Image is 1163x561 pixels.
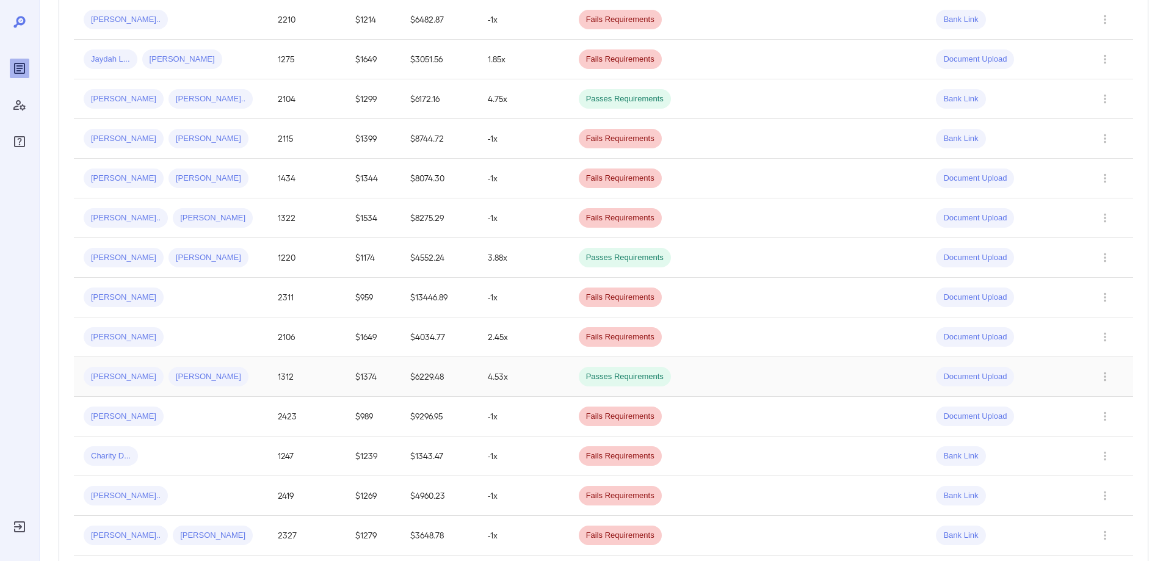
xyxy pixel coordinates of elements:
span: Document Upload [936,212,1014,224]
span: [PERSON_NAME].. [84,212,168,224]
span: Bank Link [936,490,985,502]
span: [PERSON_NAME].. [84,14,168,26]
span: [PERSON_NAME].. [84,490,168,502]
span: Passes Requirements [579,93,671,105]
button: Row Actions [1095,446,1115,466]
span: Fails Requirements [579,490,662,502]
td: $1399 [346,119,400,159]
td: 2.45x [478,317,569,357]
td: $4034.77 [400,317,478,357]
span: Fails Requirements [579,451,662,462]
span: Fails Requirements [579,331,662,343]
span: Fails Requirements [579,173,662,184]
td: $1299 [346,79,400,119]
div: Reports [10,59,29,78]
div: FAQ [10,132,29,151]
span: Passes Requirements [579,252,671,264]
span: Document Upload [936,54,1014,65]
button: Row Actions [1095,129,1115,148]
span: Fails Requirements [579,411,662,422]
span: [PERSON_NAME] [168,133,248,145]
td: 4.75x [478,79,569,119]
td: $1239 [346,436,400,476]
td: $1174 [346,238,400,278]
td: -1x [478,397,569,436]
span: [PERSON_NAME] [84,292,164,303]
span: [PERSON_NAME] [84,173,164,184]
span: [PERSON_NAME] [168,371,248,383]
td: $1279 [346,516,400,556]
span: Fails Requirements [579,530,662,541]
td: $6172.16 [400,79,478,119]
td: 2423 [268,397,346,436]
td: -1x [478,198,569,238]
td: 1434 [268,159,346,198]
span: Charity D... [84,451,138,462]
td: 1322 [268,198,346,238]
td: 1220 [268,238,346,278]
button: Row Actions [1095,208,1115,228]
td: 2327 [268,516,346,556]
span: Document Upload [936,252,1014,264]
span: [PERSON_NAME] [84,411,164,422]
td: 2419 [268,476,346,516]
td: 2115 [268,119,346,159]
td: $3051.56 [400,40,478,79]
button: Row Actions [1095,10,1115,29]
td: $1269 [346,476,400,516]
span: [PERSON_NAME] [84,331,164,343]
td: $4552.24 [400,238,478,278]
span: [PERSON_NAME] [84,371,164,383]
td: $1374 [346,357,400,397]
td: 2104 [268,79,346,119]
td: 2106 [268,317,346,357]
span: Bank Link [936,530,985,541]
span: Document Upload [936,173,1014,184]
td: $8744.72 [400,119,478,159]
span: [PERSON_NAME] [84,252,164,264]
td: 1312 [268,357,346,397]
div: Log Out [10,517,29,537]
button: Row Actions [1095,49,1115,69]
span: [PERSON_NAME].. [168,93,253,105]
span: Fails Requirements [579,212,662,224]
button: Row Actions [1095,367,1115,386]
td: $1344 [346,159,400,198]
td: -1x [478,436,569,476]
span: Document Upload [936,331,1014,343]
button: Row Actions [1095,407,1115,426]
span: Jaydah L... [84,54,137,65]
td: $1649 [346,317,400,357]
span: [PERSON_NAME] [173,530,253,541]
button: Row Actions [1095,168,1115,188]
span: Fails Requirements [579,292,662,303]
div: Manage Users [10,95,29,115]
span: Bank Link [936,14,985,26]
span: Fails Requirements [579,14,662,26]
span: Document Upload [936,411,1014,422]
td: $3648.78 [400,516,478,556]
span: [PERSON_NAME] [168,252,248,264]
span: Bank Link [936,133,985,145]
td: $1534 [346,198,400,238]
span: Fails Requirements [579,54,662,65]
span: [PERSON_NAME] [173,212,253,224]
td: 2311 [268,278,346,317]
td: 1275 [268,40,346,79]
td: $1649 [346,40,400,79]
td: $8275.29 [400,198,478,238]
td: -1x [478,159,569,198]
button: Row Actions [1095,248,1115,267]
td: $959 [346,278,400,317]
button: Row Actions [1095,486,1115,505]
span: [PERSON_NAME] [84,93,164,105]
span: [PERSON_NAME].. [84,530,168,541]
td: 3.88x [478,238,569,278]
td: -1x [478,476,569,516]
td: $4960.23 [400,476,478,516]
span: [PERSON_NAME] [168,173,248,184]
td: 1.85x [478,40,569,79]
span: Document Upload [936,292,1014,303]
button: Row Actions [1095,89,1115,109]
button: Row Actions [1095,327,1115,347]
